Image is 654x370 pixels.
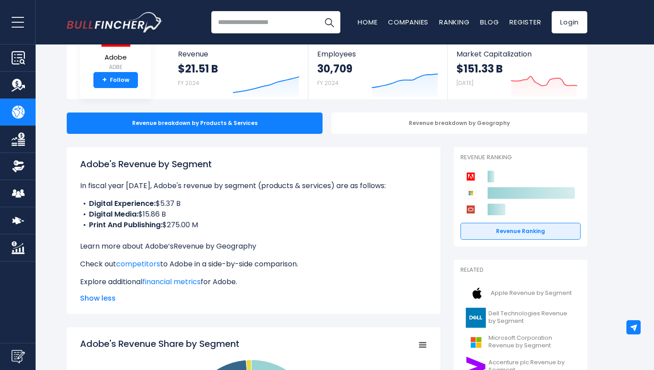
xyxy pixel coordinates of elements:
strong: $21.51 B [178,62,218,76]
a: Blog [480,17,499,27]
p: Explore additional for Adobe. [80,277,427,287]
small: ADBE [100,63,131,71]
strong: + [102,76,107,84]
a: financial metrics [142,277,201,287]
img: Adobe competitors logo [465,171,476,182]
b: Print And Publishing: [89,220,162,230]
small: FY 2024 [317,79,339,87]
a: Dell Technologies Revenue by Segment [460,306,581,330]
span: Microsoft Corporation Revenue by Segment [488,334,575,350]
a: Market Capitalization $151.33 B [DATE] [448,42,586,99]
a: Companies [388,17,428,27]
b: Digital Media: [89,209,138,219]
span: Employees [317,50,438,58]
a: Employees 30,709 FY 2024 [308,42,447,99]
img: Ownership [12,160,25,173]
a: Adobe ADBE [100,17,132,72]
a: Microsoft Corporation Revenue by Segment [460,330,581,354]
h1: Adobe's Revenue by Segment [80,157,427,171]
a: Login [552,11,587,33]
small: [DATE] [456,79,473,87]
tspan: Adobe's Revenue Share by Segment [80,338,239,350]
img: Microsoft Corporation competitors logo [465,187,476,199]
span: Revenue [178,50,299,58]
p: Related [460,266,581,274]
a: Revenue Ranking [460,223,581,240]
li: $275.00 M [80,220,427,230]
a: competitors [116,259,160,269]
p: Check out to Adobe in a side-by-side comparison. [80,259,427,269]
div: Revenue breakdown by Geography [331,113,587,134]
span: Market Capitalization [456,50,577,58]
img: MSFT logo [466,332,486,352]
span: Adobe [100,54,131,61]
strong: $151.33 B [456,62,503,76]
img: DELL logo [466,308,486,328]
span: Dell Technologies Revenue by Segment [488,310,575,325]
a: +Follow [93,72,138,88]
img: AAPL logo [466,283,488,303]
small: FY 2024 [178,79,199,87]
img: Bullfincher logo [67,12,163,32]
div: Revenue breakdown by Products & Services [67,113,323,134]
span: Show less [80,293,427,304]
li: $15.86 B [80,209,427,220]
a: Go to homepage [67,12,162,32]
a: Revenue $21.51 B FY 2024 [169,42,308,99]
strong: 30,709 [317,62,352,76]
b: Digital Experience: [89,198,156,209]
button: Search [318,11,340,33]
a: Register [509,17,541,27]
p: Learn more about Adobe’s [80,241,427,252]
img: Oracle Corporation competitors logo [465,204,476,215]
span: Apple Revenue by Segment [491,290,572,297]
p: In fiscal year [DATE], Adobe's revenue by segment (products & services) are as follows: [80,181,427,191]
a: Revenue by Geography [174,241,256,251]
a: Apple Revenue by Segment [460,281,581,306]
a: Home [358,17,377,27]
a: Ranking [439,17,469,27]
li: $5.37 B [80,198,427,209]
p: Revenue Ranking [460,154,581,161]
